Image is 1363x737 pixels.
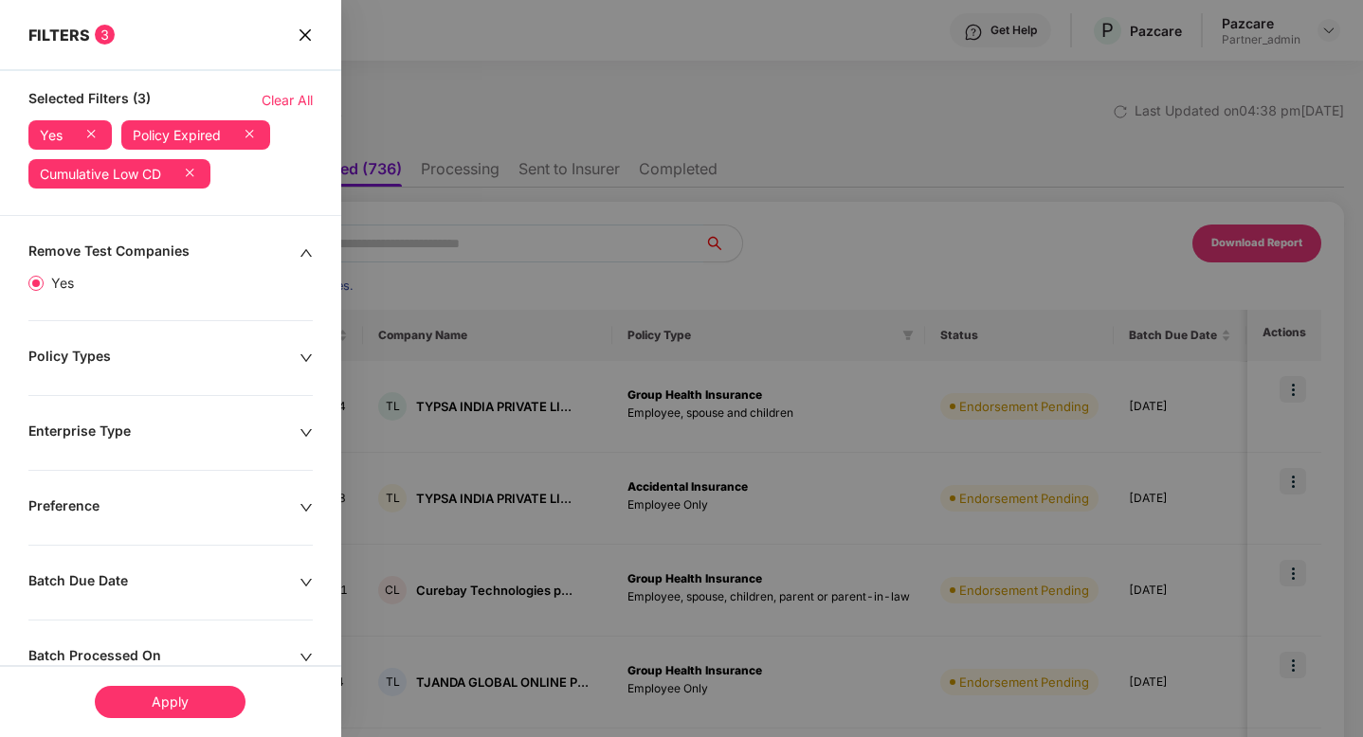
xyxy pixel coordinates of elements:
[28,243,300,263] div: Remove Test Companies
[28,422,300,443] div: Enterprise Type
[40,167,161,182] div: Cumulative Low CD
[300,576,313,589] span: down
[133,128,221,143] div: Policy Expired
[28,348,300,368] div: Policy Types
[298,25,313,45] span: close
[95,686,245,718] div: Apply
[95,25,115,45] span: 3
[28,572,300,593] div: Batch Due Date
[300,426,313,440] span: down
[28,26,90,45] span: FILTERS
[40,128,63,143] div: Yes
[300,351,313,365] span: down
[262,90,313,111] span: Clear All
[300,246,313,260] span: up
[300,651,313,664] span: down
[28,497,300,518] div: Preference
[28,647,300,668] div: Batch Processed On
[44,273,82,294] span: Yes
[300,501,313,514] span: down
[28,90,151,111] span: Selected Filters (3)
